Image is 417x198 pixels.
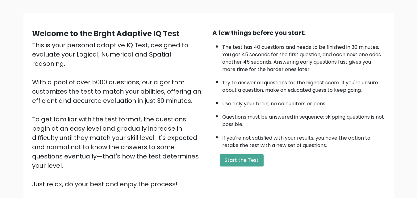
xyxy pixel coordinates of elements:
li: Use only your brain, no calculators or pens. [222,97,385,107]
div: This is your personal adaptive IQ Test, designed to evaluate your Logical, Numerical and Spatial ... [32,40,205,189]
li: If you're not satisfied with your results, you have the option to retake the test with a new set ... [222,131,385,149]
li: Try to answer all questions for the highest score. If you're unsure about a question, make an edu... [222,76,385,94]
div: A few things before you start: [212,28,385,37]
li: The test has 40 questions and needs to be finished in 30 minutes. You get 45 seconds for the firs... [222,40,385,73]
b: Welcome to the Brght Adaptive IQ Test [32,28,179,39]
li: Questions must be answered in sequence; skipping questions is not possible. [222,110,385,128]
button: Start the Test [220,154,264,166]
